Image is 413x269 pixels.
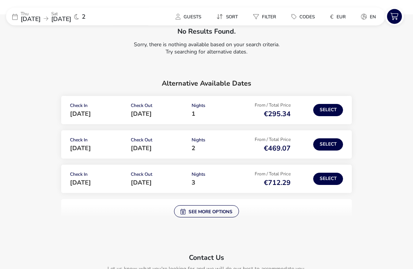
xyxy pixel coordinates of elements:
h2: Contact Us [67,248,346,264]
span: [DATE] [131,144,152,153]
p: Nights [192,104,238,111]
button: €EUR [324,11,352,22]
button: en [355,11,382,22]
button: See more options [174,206,239,218]
span: 1 [192,110,195,118]
span: €469.07 [264,144,291,153]
naf-pibe-menu-bar-item: Filter [247,11,285,22]
button: Select [313,139,343,151]
span: en [370,14,376,20]
span: [DATE] [131,179,152,187]
span: €295.34 [264,110,291,119]
button: Select [313,173,343,185]
span: Filter [262,14,276,20]
naf-pibe-menu-bar-item: en [355,11,385,22]
p: From / Total Price [244,172,290,180]
span: 2 [192,144,195,153]
span: [DATE] [70,179,91,187]
i: € [330,13,333,21]
span: [DATE] [51,15,71,23]
naf-pibe-menu-bar-item: Sort [210,11,247,22]
naf-pibe-menu-bar-item: €EUR [324,11,355,22]
h2: No results found. [177,27,236,36]
span: Codes [299,14,315,20]
p: From / Total Price [244,103,290,111]
p: Thu [21,11,41,16]
span: 3 [192,179,195,187]
span: [DATE] [131,110,152,118]
p: Check In [70,138,125,146]
span: [DATE] [70,144,91,153]
naf-pibe-menu-bar-item: Guests [169,11,210,22]
p: Sat [51,11,71,16]
button: Filter [247,11,282,22]
p: Check Out [131,138,185,146]
p: Sorry, there is nothing available based on your search criteria. Try searching for alternative da... [6,35,407,59]
p: Check Out [131,104,185,111]
span: Sort [226,14,238,20]
p: Nights [192,172,238,180]
span: [DATE] [21,15,41,23]
button: Select [313,104,343,117]
p: Check In [70,104,125,111]
h2: Alternative Available Dates [61,74,352,96]
p: Check In [70,172,125,180]
div: Thu[DATE]Sat[DATE]2 [6,8,121,26]
span: See more options [180,209,233,215]
p: From / Total Price [244,138,290,145]
p: Nights [192,138,238,146]
p: Check Out [131,172,185,180]
span: EUR [337,14,346,20]
span: [DATE] [70,110,91,118]
span: 2 [82,14,86,20]
button: Guests [169,11,207,22]
button: Sort [210,11,244,22]
span: Guests [184,14,201,20]
span: €712.29 [264,178,291,188]
naf-pibe-menu-bar-item: Codes [285,11,324,22]
button: Codes [285,11,321,22]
